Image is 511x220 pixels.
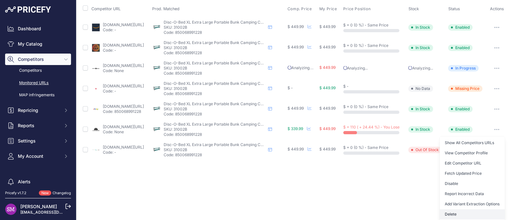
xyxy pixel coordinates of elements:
p: Analyzing... [408,66,445,71]
div: Pricefy v1.7.2 [5,190,26,196]
p: Code: 850068991228 [103,109,144,114]
span: Enabled [448,45,472,51]
span: Enabled [448,126,472,133]
button: Add Variant Extraction Options [440,199,505,209]
span: Competitors [18,56,60,62]
img: Pricefy Logo [5,6,51,13]
span: Enabled [448,24,472,31]
button: Competitors [5,54,71,65]
button: My Price [319,6,338,11]
button: Disable [440,179,505,189]
a: Changelog [53,191,71,195]
a: [DOMAIN_NAME][URL] [103,145,144,150]
a: [DOMAIN_NAME][URL] [103,43,144,48]
button: Delete [440,209,505,219]
a: Alerts [5,176,71,187]
span: My Account [18,153,60,159]
span: $ 449.99 [319,126,336,131]
a: My Catalog [5,38,71,50]
span: $ + 0 (0 %) - Same Price [343,145,388,150]
nav: Sidebar [5,23,71,212]
p: SKU: 31002B [164,45,266,50]
span: Missing Price [448,85,482,92]
span: $ + 0 (0 %) - Same Price [343,23,388,27]
a: [DOMAIN_NAME][URL] [103,22,144,27]
span: Out Of Stock [408,147,442,153]
span: Enabled [448,106,472,112]
p: Code: 850068991228 [164,30,266,35]
p: Code: 850068991228 [164,71,266,76]
span: Stock [408,6,419,11]
a: Competitors [5,65,71,76]
a: MAP infringements [5,90,71,101]
span: New [39,190,51,196]
span: In Stock [408,126,433,133]
span: Status [448,6,460,11]
p: Code: - [103,27,144,33]
span: No Data [408,85,433,92]
span: $ 339.99 [287,126,303,131]
span: Disc-O-Bed XL Extra Large Portable Bunk Camping Cots with Carry Bags [164,61,296,65]
p: SKU: 31002B [164,66,266,71]
span: Analyzing... [287,65,314,70]
span: Disc-O-Bed XL Extra Large Portable Bunk Camping Cots with Carry Bags [164,122,296,127]
a: [DOMAIN_NAME][URL] [103,84,144,88]
span: Reports [18,122,60,129]
button: Fetch Updated Price [440,168,505,179]
span: My Price [319,6,337,11]
span: $ 449.99 [319,65,336,70]
span: Repricing [18,107,60,114]
span: In Stock [408,106,433,112]
a: Monitored URLs [5,77,71,89]
p: Code: None [103,129,144,135]
span: $ 449.99 [287,24,304,29]
span: Disc-O-Bed XL Extra Large Portable Bunk Camping Cots with Carry Bags [164,20,296,25]
span: $ + 0 (0 %) - Same Price [343,104,388,109]
p: SKU: 31002B [164,86,266,91]
span: Disc-O-Bed XL Extra Large Portable Bunk Camping Cots with Carry Bags [164,101,296,106]
span: Disc-O-Bed XL Extra Large Portable Bunk Camping Cots with Carry Bags [164,81,296,86]
a: [DOMAIN_NAME][URL] [103,124,144,129]
p: Code: - [103,89,144,94]
a: Edit Competitor URL [440,158,505,168]
span: In Stock [408,45,433,51]
span: $ 449.99 [319,45,336,49]
p: SKU: 31002B [164,106,266,112]
p: SKU: 31002B [164,127,266,132]
a: [DOMAIN_NAME][URL] [103,63,144,68]
div: $ - [287,85,317,91]
a: [PERSON_NAME] [20,204,57,209]
span: Comp. Price [287,6,312,11]
span: $ 449.99 [287,106,304,111]
a: View Competitor Profile [440,148,505,158]
p: SKU: 31002B [164,147,266,152]
button: Reports [5,120,71,131]
button: Report Incorrect Data [440,189,505,199]
span: $ 449.99 [319,85,336,90]
span: Settings [18,138,60,144]
span: $ 449.99 [287,45,304,49]
p: Code: None [103,68,144,73]
p: Code: 850068991228 [164,132,266,137]
p: SKU: 31002B [164,25,266,30]
p: Code: - [103,48,144,53]
p: Code: - [103,150,144,155]
button: Comp. Price [287,6,313,11]
button: Price Position [343,6,372,11]
span: In Progress [448,65,479,71]
p: Code: 850068991228 [164,152,266,158]
button: My Account [5,150,71,162]
span: Prod. Matched [152,6,180,11]
a: [EMAIL_ADDRESS][DOMAIN_NAME] [20,210,87,215]
a: Show All Competitors URLs [440,138,505,148]
span: $ 449.99 [287,147,304,151]
a: [DOMAIN_NAME][URL] [103,104,144,109]
span: $ 449.99 [319,106,336,111]
p: Analyzing... [343,66,406,71]
span: Price Position [343,6,371,11]
span: $ + 0 (0 %) - Same Price [343,43,388,48]
span: In Stock [408,24,433,31]
a: Dashboard [5,23,71,34]
button: Settings [5,135,71,147]
span: $ 449.99 [319,147,336,151]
